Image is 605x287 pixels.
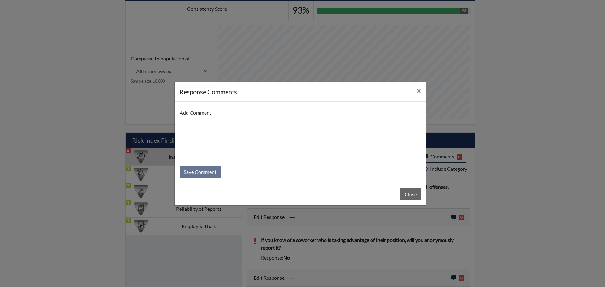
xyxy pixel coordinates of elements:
span: × [417,86,421,95]
button: Close [400,188,421,200]
button: Close [412,82,426,100]
label: Add Comment: [180,107,213,119]
button: Save Comment [180,166,221,178]
h5: response Comments [180,87,237,96]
